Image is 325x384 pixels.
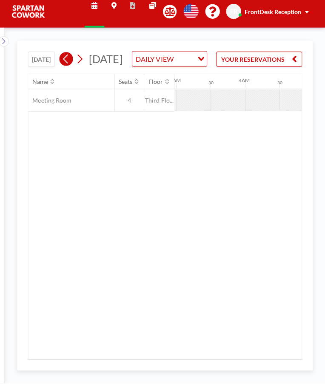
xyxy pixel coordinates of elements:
[150,82,164,89] div: Floor
[120,82,134,89] div: Seats
[277,84,282,89] div: 30
[135,57,176,69] span: DAILY VIEW
[217,56,302,71] button: YOUR RESERVATIONS
[209,84,214,89] div: 30
[145,100,175,108] span: Third Flo...
[116,100,145,108] span: 4
[230,12,237,20] span: FR
[239,81,250,87] div: 4AM
[31,100,74,108] span: Meeting Room
[14,8,48,25] img: organization-logo
[134,56,207,70] div: Search for option
[177,57,193,69] input: Search for option
[91,56,124,69] span: [DATE]
[245,13,301,20] span: FrontDesk Reception
[171,81,182,87] div: 3AM
[35,82,51,89] div: Name
[30,56,57,71] button: [DATE]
